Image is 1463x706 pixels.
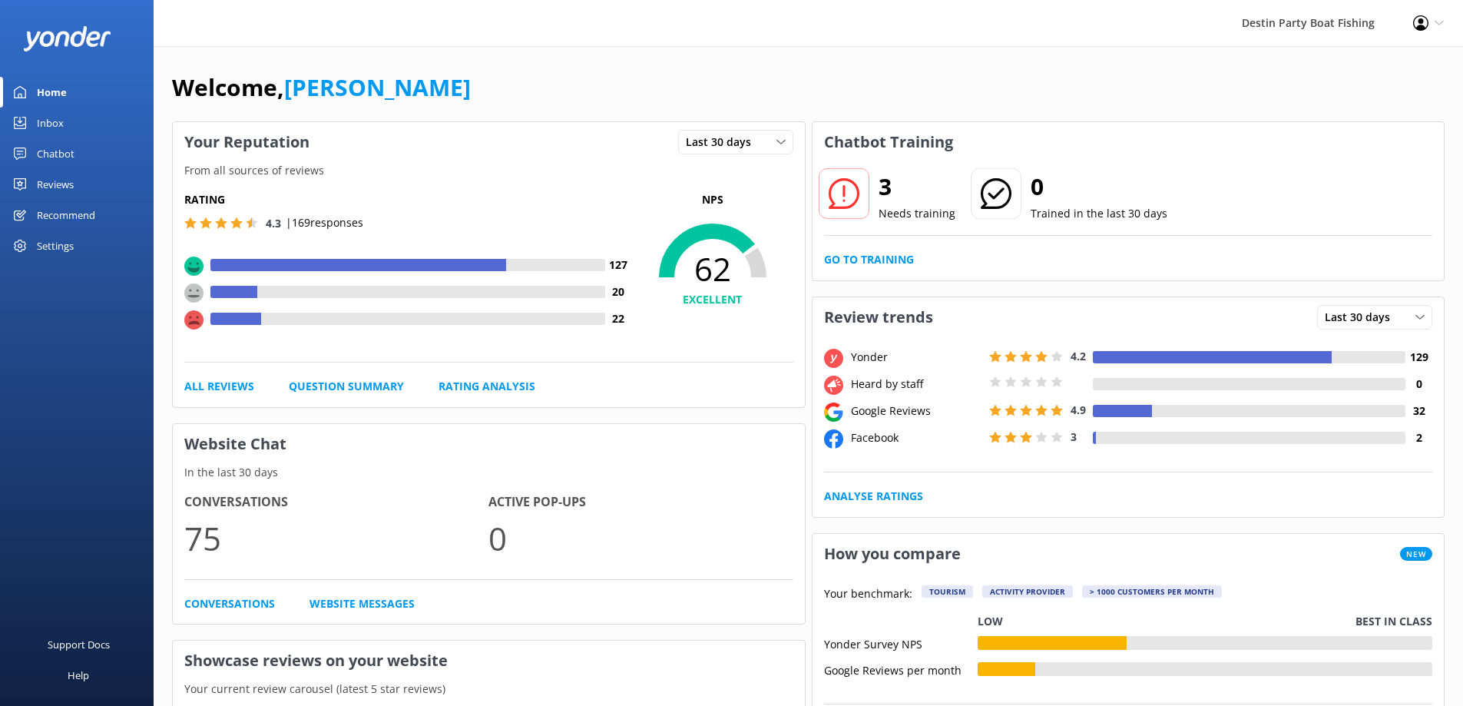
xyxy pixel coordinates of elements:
a: Conversations [184,595,275,612]
p: Best in class [1355,613,1432,630]
h4: 127 [605,257,632,273]
span: 3 [1071,429,1077,444]
div: Google Reviews [847,403,985,419]
h2: 3 [879,168,955,205]
a: Go to Training [824,251,914,268]
p: Low [978,613,1003,630]
p: | 169 responses [286,214,363,231]
h4: 2 [1405,429,1432,446]
h2: 0 [1031,168,1167,205]
h5: Rating [184,191,632,208]
h4: 20 [605,283,632,300]
span: 4.9 [1071,403,1086,417]
div: Reviews [37,169,74,200]
a: Rating Analysis [439,378,535,395]
h1: Welcome, [172,69,471,106]
img: yonder-white-logo.png [23,26,111,51]
span: New [1400,547,1432,561]
div: Home [37,77,67,108]
div: Activity Provider [982,585,1073,598]
span: 4.2 [1071,349,1086,363]
p: In the last 30 days [173,464,805,481]
p: From all sources of reviews [173,162,805,179]
h3: How you compare [813,534,972,574]
div: Heard by staff [847,376,985,393]
span: 62 [632,250,793,288]
h3: Showcase reviews on your website [173,641,805,681]
h4: Active Pop-ups [488,492,793,512]
p: NPS [632,191,793,208]
a: Analyse Ratings [824,488,923,505]
p: 0 [488,512,793,564]
a: Website Messages [309,595,415,612]
div: Tourism [922,585,973,598]
p: Needs training [879,205,955,222]
h4: 22 [605,310,632,327]
div: Facebook [847,429,985,446]
h4: Conversations [184,492,488,512]
div: Help [68,660,89,691]
h4: EXCELLENT [632,291,793,308]
div: Settings [37,230,74,261]
div: Recommend [37,200,95,230]
a: [PERSON_NAME] [284,71,471,103]
h4: 129 [1405,349,1432,366]
h4: 0 [1405,376,1432,393]
span: Last 30 days [1325,309,1399,326]
h3: Website Chat [173,424,805,464]
a: All Reviews [184,378,254,395]
span: 4.3 [266,216,281,230]
div: Chatbot [37,138,74,169]
div: Yonder [847,349,985,366]
h4: 32 [1405,403,1432,419]
div: Inbox [37,108,64,138]
div: Google Reviews per month [824,662,978,676]
span: Last 30 days [686,134,760,151]
p: Your current review carousel (latest 5 star reviews) [173,681,805,698]
h3: Chatbot Training [813,122,965,162]
a: Question Summary [289,378,404,395]
div: Support Docs [48,629,110,660]
h3: Your Reputation [173,122,321,162]
div: Yonder Survey NPS [824,636,978,650]
p: 75 [184,512,488,564]
div: > 1000 customers per month [1082,585,1222,598]
h3: Review trends [813,297,945,337]
p: Trained in the last 30 days [1031,205,1167,222]
p: Your benchmark: [824,585,912,604]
